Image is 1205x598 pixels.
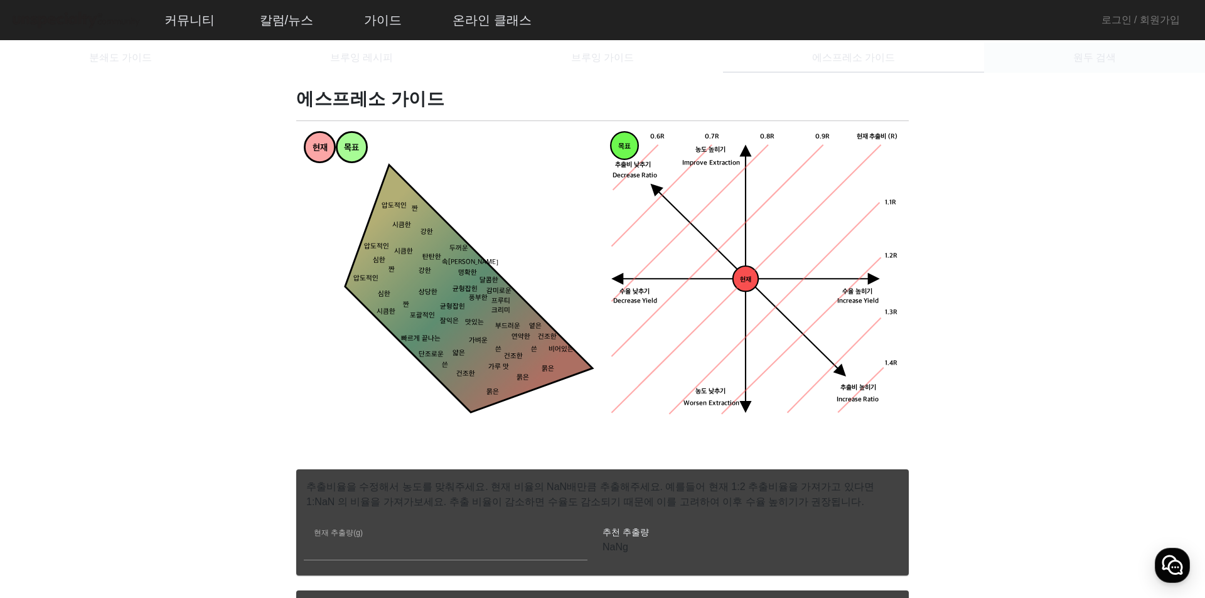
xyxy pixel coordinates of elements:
[760,132,774,141] tspan: 0.8R
[511,333,530,341] tspan: 연약한
[250,3,324,37] a: 칼럼/뉴스
[837,297,879,305] tspan: Increase Yield
[458,269,477,277] tspan: 명확한
[815,132,830,141] tspan: 0.9R
[420,228,433,237] tspan: 강한
[517,374,529,382] tspan: 묽은
[412,205,418,213] tspan: 짠
[695,388,726,396] tspan: 농도 낮추기
[296,469,909,510] p: 추출비율을 수정해서 농도를 맞춰주세요. 현재 비율의 NaN배만큼 추출해주세요. 예를들어 현재 1:2 추출비율을 가져가고 있다면 1:NaN 의 비율을 가져가보세요. 추출 비율이...
[422,253,441,261] tspan: 탄탄한
[488,363,509,371] tspan: 가루 맛
[885,360,897,368] tspan: 1.4R
[392,221,411,229] tspan: 시큼한
[419,289,437,297] tspan: 상당한
[403,301,409,309] tspan: 짠
[486,388,499,396] tspan: 묽은
[650,132,665,141] tspan: 0.6R
[602,540,886,555] p: NaNg
[1073,53,1116,63] span: 원두 검색
[442,3,542,37] a: 온라인 클래스
[885,308,897,316] tspan: 1.3R
[401,334,441,343] tspan: 빠르게 끝나는
[549,345,574,353] tspan: 비어있는
[83,398,162,429] a: 대화
[705,132,719,141] tspan: 0.7R
[388,265,395,274] tspan: 짠
[453,285,478,293] tspan: 균형잡힌
[313,143,328,154] tspan: 현재
[695,146,726,154] tspan: 농도 높히기
[571,53,634,63] span: 브루잉 가이드
[885,252,897,260] tspan: 1.2R
[354,3,412,37] a: 가이드
[378,291,390,299] tspan: 심한
[40,417,47,427] span: 홈
[840,383,876,392] tspan: 추출비 높히기
[837,395,879,403] tspan: Increase Ratio
[495,323,520,331] tspan: 부드러운
[89,53,152,63] span: 분쇄도 가이드
[353,274,378,282] tspan: 압도적인
[4,398,83,429] a: 홈
[330,53,393,63] span: 브루잉 레시피
[812,53,895,63] span: 에스프레소 가이드
[162,398,241,429] a: 설정
[440,302,465,311] tspan: 균형잡힌
[613,171,658,179] tspan: Decrease Ratio
[469,294,488,302] tspan: 풍부한
[1101,13,1180,28] a: 로그인 / 회원가입
[377,308,395,316] tspan: 시큼한
[453,349,465,357] tspan: 얇은
[504,353,523,361] tspan: 건조한
[296,88,909,110] h1: 에스프레소 가이드
[486,287,511,295] tspan: 감미로운
[410,312,435,320] tspan: 포괄적인
[538,333,557,341] tspan: 건조한
[442,361,448,370] tspan: 쓴
[449,244,468,252] tspan: 두꺼운
[479,276,498,284] tspan: 달콤한
[842,287,872,296] tspan: 수율 높히기
[115,417,130,427] span: 대화
[491,297,510,306] tspan: 프루티
[394,248,413,256] tspan: 시큼한
[314,529,363,537] mat-label: 현재 추출량(g)
[440,317,459,325] tspan: 잘익은
[885,198,896,206] tspan: 1.1R
[154,3,225,37] a: 커뮤니티
[364,242,389,250] tspan: 압도적인
[344,143,359,154] tspan: 목표
[682,159,740,168] tspan: Improve Extraction
[857,132,897,141] tspan: 현재 추출비 (R)
[491,306,510,314] tspan: 크리미
[442,259,498,267] tspan: 속[PERSON_NAME]
[419,351,444,359] tspan: 단조로운
[602,527,649,537] mat-label: 추천 추출량
[456,370,475,378] tspan: 건조한
[531,345,537,353] tspan: 쓴
[469,336,488,344] tspan: 가벼운
[613,297,658,305] tspan: Decrease Yield
[615,161,651,169] tspan: 추출비 낮추기
[10,9,142,31] img: logo
[419,267,431,275] tspan: 강한
[373,257,385,265] tspan: 심한
[683,400,739,408] tspan: Worsen Extraction
[529,323,542,331] tspan: 옅은
[495,345,501,353] tspan: 쓴
[542,365,554,373] tspan: 묽은
[465,319,484,327] tspan: 맛있는
[619,287,650,296] tspan: 수율 낮추기
[618,142,631,151] tspan: 목표
[194,417,209,427] span: 설정
[382,201,407,210] tspan: 압도적인
[740,275,751,284] tspan: 현재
